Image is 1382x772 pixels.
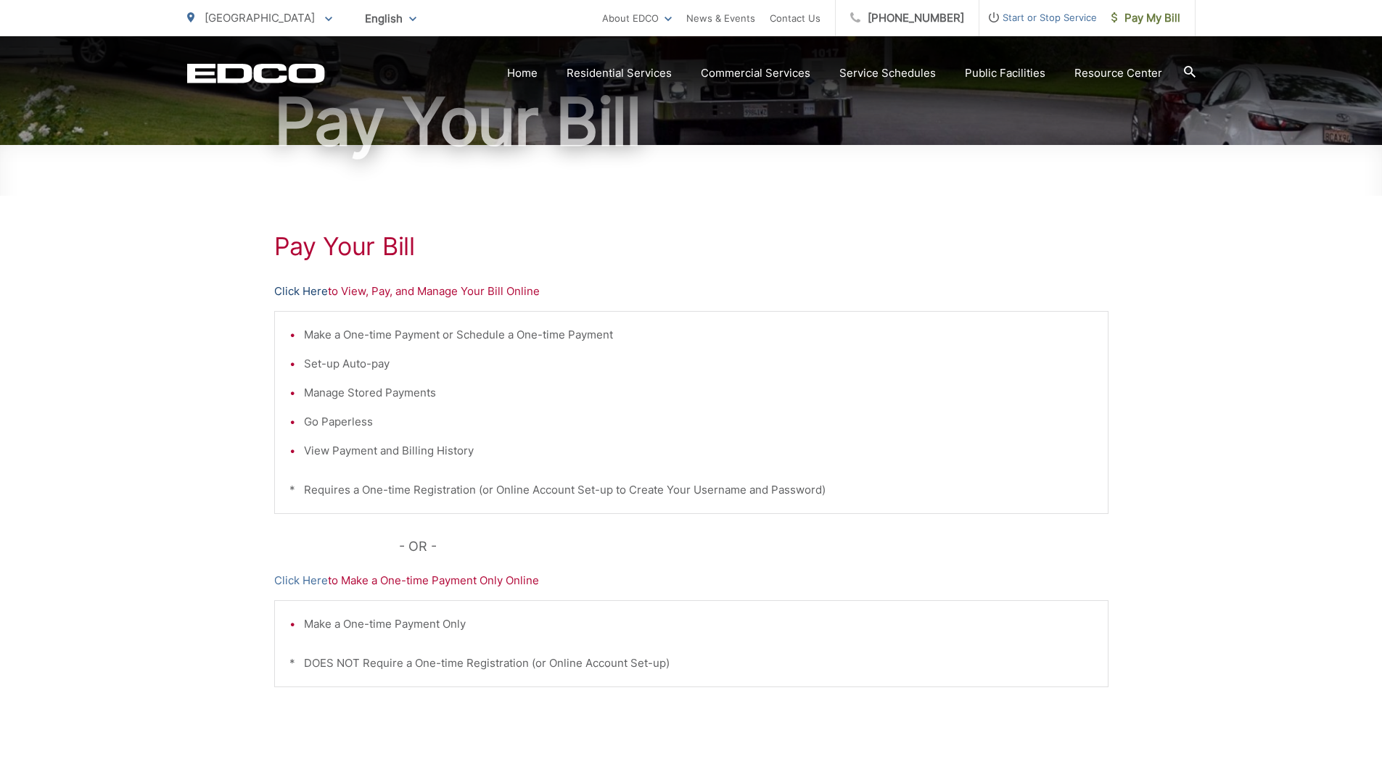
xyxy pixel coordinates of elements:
a: Residential Services [567,65,672,82]
span: English [354,6,427,31]
a: Click Here [274,572,328,589]
li: View Payment and Billing History [304,442,1093,460]
a: Service Schedules [839,65,936,82]
a: Contact Us [770,9,820,27]
a: Click Here [274,283,328,300]
a: News & Events [686,9,755,27]
a: About EDCO [602,9,672,27]
a: Commercial Services [701,65,810,82]
p: - OR - [399,536,1109,557]
h1: Pay Your Bill [274,232,1109,261]
p: * DOES NOT Require a One-time Registration (or Online Account Set-up) [289,655,1093,672]
li: Set-up Auto-pay [304,355,1093,373]
span: Pay My Bill [1111,9,1180,27]
li: Make a One-time Payment Only [304,615,1093,633]
li: Manage Stored Payments [304,384,1093,402]
li: Go Paperless [304,413,1093,431]
a: Home [507,65,538,82]
a: Public Facilities [965,65,1045,82]
a: Resource Center [1074,65,1162,82]
li: Make a One-time Payment or Schedule a One-time Payment [304,326,1093,344]
h1: Pay Your Bill [187,86,1196,158]
span: [GEOGRAPHIC_DATA] [205,11,315,25]
p: * Requires a One-time Registration (or Online Account Set-up to Create Your Username and Password) [289,481,1093,499]
p: to Make a One-time Payment Only Online [274,572,1109,589]
a: EDCD logo. Return to the homepage. [187,63,325,83]
p: to View, Pay, and Manage Your Bill Online [274,283,1109,300]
